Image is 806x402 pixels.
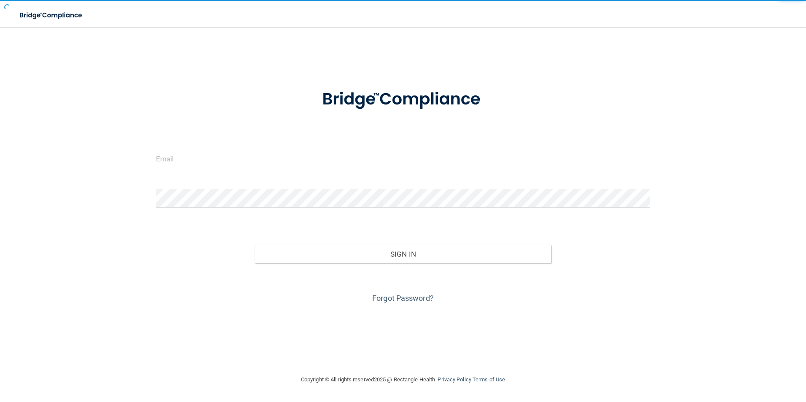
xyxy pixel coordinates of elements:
div: Copyright © All rights reserved 2025 @ Rectangle Health | | [249,366,557,393]
button: Sign In [255,245,551,263]
a: Terms of Use [473,376,505,383]
a: Privacy Policy [438,376,471,383]
img: bridge_compliance_login_screen.278c3ca4.svg [13,7,90,24]
img: bridge_compliance_login_screen.278c3ca4.svg [305,78,501,121]
input: Email [156,149,650,168]
a: Forgot Password? [372,294,434,303]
